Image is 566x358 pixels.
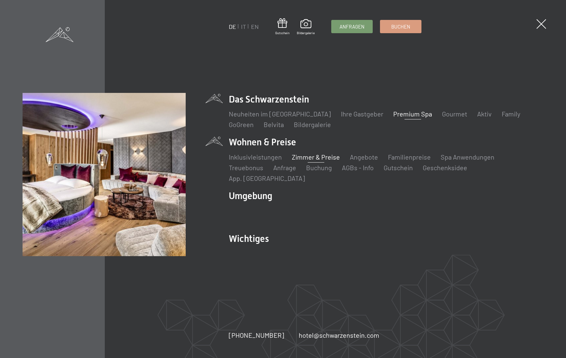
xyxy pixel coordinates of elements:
a: hotel@schwarzenstein.com [299,330,379,340]
a: Bildergalerie [297,19,315,35]
a: Bildergalerie [294,120,331,128]
a: Spa Anwendungen [441,153,494,161]
a: Family [502,110,520,118]
a: [PHONE_NUMBER] [229,330,284,340]
a: Gutschein [275,18,289,35]
a: Neuheiten im [GEOGRAPHIC_DATA] [229,110,331,118]
a: AGBs - Info [342,164,374,172]
a: Gutschein [384,164,413,172]
a: App. [GEOGRAPHIC_DATA] [229,174,305,182]
a: DE [229,23,236,30]
span: Anfragen [340,23,364,30]
a: Inklusivleistungen [229,153,282,161]
a: Belvita [264,120,284,128]
a: Zimmer & Preise [292,153,340,161]
a: Buchen [380,20,421,33]
a: GoGreen [229,120,254,128]
a: Aktiv [477,110,492,118]
a: Ihre Gastgeber [341,110,383,118]
span: Bildergalerie [297,31,315,35]
span: Gutschein [275,31,289,35]
a: Buchung [306,164,332,172]
a: Anfrage [273,164,296,172]
a: Angebote [350,153,378,161]
a: EN [251,23,259,30]
span: [PHONE_NUMBER] [229,331,284,339]
a: Treuebonus [229,164,263,172]
a: IT [241,23,246,30]
span: Buchen [391,23,410,30]
a: Gourmet [442,110,467,118]
a: Anfragen [332,20,372,33]
a: Geschenksidee [423,164,467,172]
a: Premium Spa [393,110,432,118]
img: Ein Wellness-Urlaub in Südtirol – 7.700 m² Spa, 10 Saunen [23,93,186,256]
a: Familienpreise [388,153,431,161]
